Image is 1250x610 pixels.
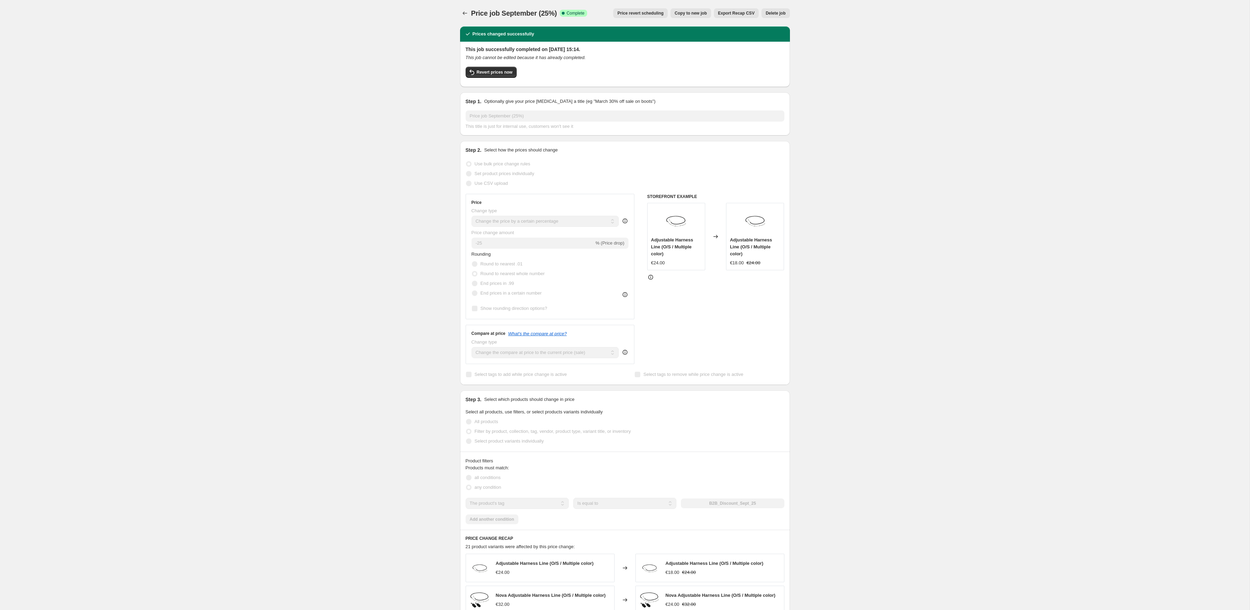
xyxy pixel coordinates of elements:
[647,194,784,199] h6: STOREFRONT EXAMPLE
[472,230,514,235] span: Price change amount
[466,409,603,414] span: Select all products, use filters, or select products variants individually
[682,569,696,576] strike: €24.00
[473,31,534,38] h2: Prices changed successfully
[730,237,772,256] span: Adjustable Harness Line (O/S / Multiple color)
[718,10,755,16] span: Export Recap CSV
[466,55,586,60] i: This job cannot be edited because it has already completed.
[472,339,497,345] span: Change type
[475,171,534,176] span: Set product prices individually
[481,271,545,276] span: Round to nearest whole number
[730,259,744,266] div: €18.00
[481,281,514,286] span: End prices in .99
[472,208,497,213] span: Change type
[466,46,784,53] h2: This job successfully completed on [DATE] 15:14.
[714,8,759,18] button: Export Recap CSV
[622,217,628,224] div: help
[643,372,743,377] span: Select tags to remove while price change is active
[469,558,490,578] img: product_image_85010210121_999_01_80x.png
[466,98,482,105] h2: Step 1.
[496,561,594,566] span: Adjustable Harness Line (O/S / Multiple color)
[651,259,665,266] div: €24.00
[466,124,573,129] span: This title is just for internal use, customers won't see it
[466,536,784,541] h6: PRICE CHANGE RECAP
[475,475,501,480] span: all conditions
[472,200,482,205] h3: Price
[675,10,707,16] span: Copy to new job
[475,419,498,424] span: All products
[595,240,624,246] span: % (Price drop)
[481,261,523,266] span: Round to nearest .01
[484,98,655,105] p: Optionally give your price [MEDICAL_DATA] a title (eg "March 30% off sale on boots")
[484,396,574,403] p: Select which products should change in price
[508,331,567,336] button: What's the compare at price?
[466,147,482,154] h2: Step 2.
[639,558,660,578] img: product_image_85010210121_999_01_80x.png
[666,593,776,598] span: Nova Adjustable Harness Line (O/S / Multiple color)
[472,252,491,257] span: Rounding
[670,8,711,18] button: Copy to new job
[761,8,790,18] button: Delete job
[682,601,696,608] strike: €32.00
[466,544,575,549] span: 21 product variants were affected by this price change:
[484,147,558,154] p: Select how the prices should change
[666,561,764,566] span: Adjustable Harness Line (O/S / Multiple color)
[475,372,567,377] span: Select tags to add while price change is active
[466,67,517,78] button: Revert prices now
[466,110,784,122] input: 30% off holiday sale
[741,207,769,234] img: product_image_85010210121_999_01_80x.png
[651,237,693,256] span: Adjustable Harness Line (O/S / Multiple color)
[613,8,668,18] button: Price revert scheduling
[477,69,512,75] span: Revert prices now
[481,306,547,311] span: Show rounding direction options?
[475,429,631,434] span: Filter by product, collection, tag, vendor, product type, variant title, or inventory
[496,593,606,598] span: Nova Adjustable Harness Line (O/S / Multiple color)
[460,8,470,18] button: Price change jobs
[496,601,510,608] div: €32.00
[747,259,760,266] strike: €24.00
[466,457,784,464] div: Product filters
[472,331,506,336] h3: Compare at price
[617,10,664,16] span: Price revert scheduling
[472,238,594,249] input: -15
[666,601,680,608] div: €24.00
[766,10,785,16] span: Delete job
[466,465,509,470] span: Products must match:
[475,161,530,166] span: Use bulk price change rules
[567,10,584,16] span: Complete
[481,290,542,296] span: End prices in a certain number
[466,396,482,403] h2: Step 3.
[475,485,501,490] span: any condition
[496,569,510,576] div: €24.00
[471,9,557,17] span: Price job September (25%)
[666,569,680,576] div: €18.00
[662,207,690,234] img: product_image_85010210121_999_01_80x.png
[622,349,628,356] div: help
[475,181,508,186] span: Use CSV upload
[475,438,544,444] span: Select product variants individually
